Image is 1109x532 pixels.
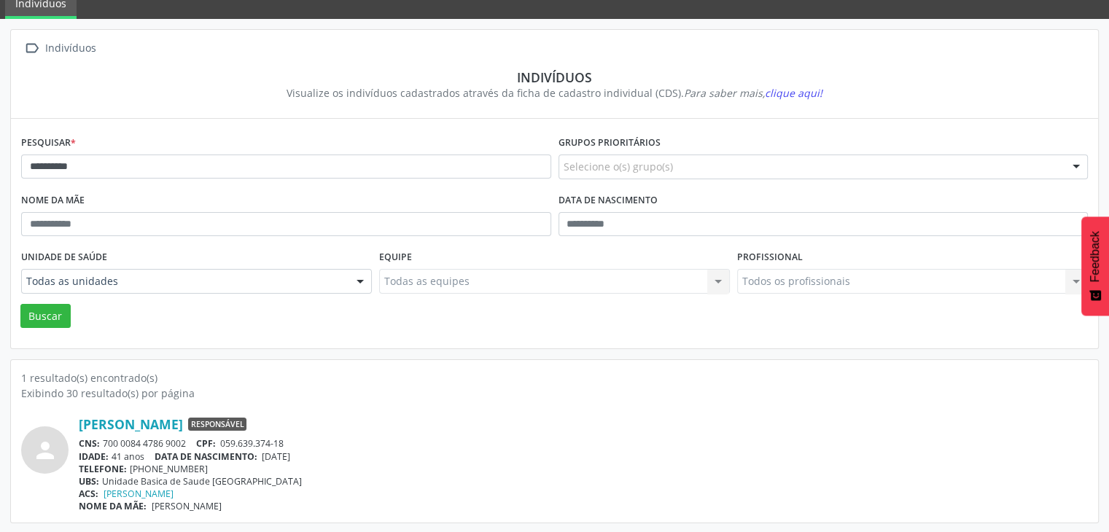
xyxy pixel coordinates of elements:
[21,189,85,212] label: Nome da mãe
[31,69,1078,85] div: Indivíduos
[79,488,98,500] span: ACS:
[765,86,822,100] span: clique aqui!
[1089,231,1102,282] span: Feedback
[79,475,99,488] span: UBS:
[21,132,76,154] label: Pesquisar
[21,386,1088,401] div: Exibindo 30 resultado(s) por página
[220,437,284,450] span: 059.639.374-18
[559,132,661,154] label: Grupos prioritários
[196,437,216,450] span: CPF:
[26,274,342,289] span: Todas as unidades
[684,86,822,100] i: Para saber mais,
[79,437,100,450] span: CNS:
[79,463,127,475] span: TELEFONE:
[79,450,109,463] span: IDADE:
[79,437,1088,450] div: 700 0084 4786 9002
[79,416,183,432] a: [PERSON_NAME]
[79,450,1088,463] div: 41 anos
[20,304,71,329] button: Buscar
[104,488,174,500] a: [PERSON_NAME]
[559,189,658,212] label: Data de nascimento
[262,450,290,463] span: [DATE]
[737,246,803,269] label: Profissional
[155,450,257,463] span: DATA DE NASCIMENTO:
[152,500,222,512] span: [PERSON_NAME]
[42,38,98,59] div: Indivíduos
[21,38,42,59] i: 
[31,85,1078,101] div: Visualize os indivíduos cadastrados através da ficha de cadastro individual (CDS).
[32,437,58,463] i: person
[79,463,1088,475] div: [PHONE_NUMBER]
[21,370,1088,386] div: 1 resultado(s) encontrado(s)
[379,246,412,269] label: Equipe
[188,418,246,431] span: Responsável
[21,246,107,269] label: Unidade de saúde
[79,475,1088,488] div: Unidade Basica de Saude [GEOGRAPHIC_DATA]
[564,159,673,174] span: Selecione o(s) grupo(s)
[1081,216,1109,316] button: Feedback - Mostrar pesquisa
[21,38,98,59] a:  Indivíduos
[79,500,147,512] span: NOME DA MÃE:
